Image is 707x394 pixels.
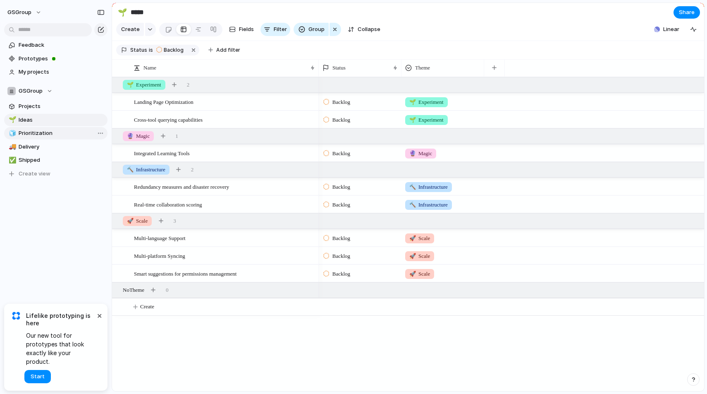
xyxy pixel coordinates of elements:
[7,143,16,151] button: 🚚
[4,141,107,153] a: 🚚Delivery
[24,370,51,383] button: Start
[409,201,448,209] span: Infrastructure
[19,116,105,124] span: Ideas
[19,102,105,111] span: Projects
[409,149,432,158] span: Magic
[332,201,350,209] span: Backlog
[332,234,350,243] span: Backlog
[294,23,329,36] button: Group
[19,143,105,151] span: Delivery
[149,46,153,54] span: is
[127,217,148,225] span: Scale
[134,269,236,278] span: Smart suggestions for permissions management
[187,81,190,89] span: 2
[154,46,189,55] button: Backlog
[130,46,147,54] span: Status
[332,252,350,260] span: Backlog
[173,217,176,225] span: 3
[94,310,104,320] button: Dismiss
[123,286,144,294] span: No Theme
[4,39,107,51] a: Feedback
[134,199,202,209] span: Real-time collaboration scoring
[415,64,430,72] span: Theme
[19,68,105,76] span: My projects
[308,25,325,34] span: Group
[409,184,416,190] span: 🔨
[409,252,430,260] span: Scale
[409,271,416,277] span: 🚀
[216,46,240,54] span: Add filter
[9,129,14,138] div: 🧊
[651,23,683,36] button: Linear
[127,133,134,139] span: 🔮
[663,25,679,34] span: Linear
[409,270,430,278] span: Scale
[4,154,107,166] a: ✅Shipped
[127,166,134,173] span: 🔨
[332,64,346,72] span: Status
[134,148,190,158] span: Integrated Learning Tools
[7,116,16,124] button: 🌱
[164,46,184,54] span: Backlog
[358,25,380,34] span: Collapse
[4,100,107,113] a: Projects
[140,303,154,311] span: Create
[226,23,257,36] button: Fields
[19,87,43,95] span: GSGroup
[344,23,384,36] button: Collapse
[19,156,105,164] span: Shipped
[4,114,107,126] a: 🌱Ideas
[118,7,127,18] div: 🌱
[19,129,105,137] span: Prioritization
[674,6,700,19] button: Share
[127,132,150,140] span: Magic
[679,8,695,17] span: Share
[121,25,140,34] span: Create
[7,8,31,17] span: GSGroup
[127,82,134,88] span: 🌱
[409,253,416,259] span: 🚀
[127,81,161,89] span: Experiment
[116,6,129,19] button: 🌱
[409,117,416,123] span: 🌱
[4,6,46,19] button: GSGroup
[332,149,350,158] span: Backlog
[175,132,178,140] span: 1
[4,53,107,65] a: Prototypes
[166,286,169,294] span: 0
[134,97,193,106] span: Landing Page Optimization
[274,25,287,34] span: Filter
[19,55,105,63] span: Prototypes
[4,168,107,180] button: Create view
[4,85,107,97] button: GSGroup
[127,166,165,174] span: Infrastructure
[203,44,245,56] button: Add filter
[260,23,290,36] button: Filter
[332,98,350,106] span: Backlog
[19,41,105,49] span: Feedback
[191,166,194,174] span: 2
[26,312,95,327] span: Lifelike prototyping is here
[332,116,350,124] span: Backlog
[134,251,185,260] span: Multi-platform Syncing
[409,183,448,191] span: Infrastructure
[409,234,430,243] span: Scale
[7,129,16,137] button: 🧊
[409,202,416,208] span: 🔨
[4,127,107,139] div: 🧊Prioritization
[31,372,45,381] span: Start
[409,98,444,106] span: Experiment
[127,218,134,224] span: 🚀
[9,142,14,151] div: 🚚
[134,233,186,243] span: Multi-language Support
[19,170,50,178] span: Create view
[4,66,107,78] a: My projects
[9,115,14,125] div: 🌱
[409,116,444,124] span: Experiment
[26,331,95,366] span: Our new tool for prototypes that look exactly like your product.
[409,99,416,105] span: 🌱
[147,46,155,55] button: is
